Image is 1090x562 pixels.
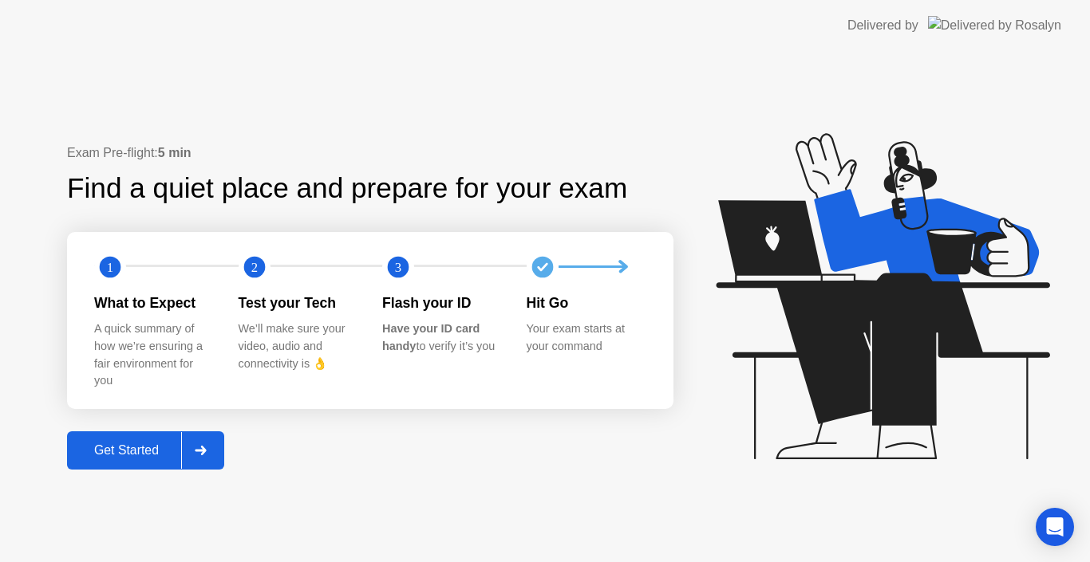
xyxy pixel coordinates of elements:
div: Exam Pre-flight: [67,143,673,163]
div: Your exam starts at your command [527,320,646,355]
div: Test your Tech [239,293,357,313]
div: We’ll make sure your video, audio and connectivity is 👌 [239,320,357,372]
text: 2 [251,260,257,275]
b: 5 min [158,146,192,159]
div: Hit Go [527,293,646,313]
b: Have your ID card handy [382,322,480,352]
text: 3 [395,260,401,275]
div: Get Started [72,443,181,458]
div: to verify it’s you [382,320,501,355]
div: A quick summary of how we’re ensuring a fair environment for you [94,320,213,389]
div: Delivered by [847,16,918,35]
button: Get Started [67,431,224,470]
div: Open Intercom Messenger [1036,508,1074,546]
text: 1 [107,260,113,275]
div: What to Expect [94,293,213,313]
div: Flash your ID [382,293,501,313]
img: Delivered by Rosalyn [928,16,1061,34]
div: Find a quiet place and prepare for your exam [67,167,630,210]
